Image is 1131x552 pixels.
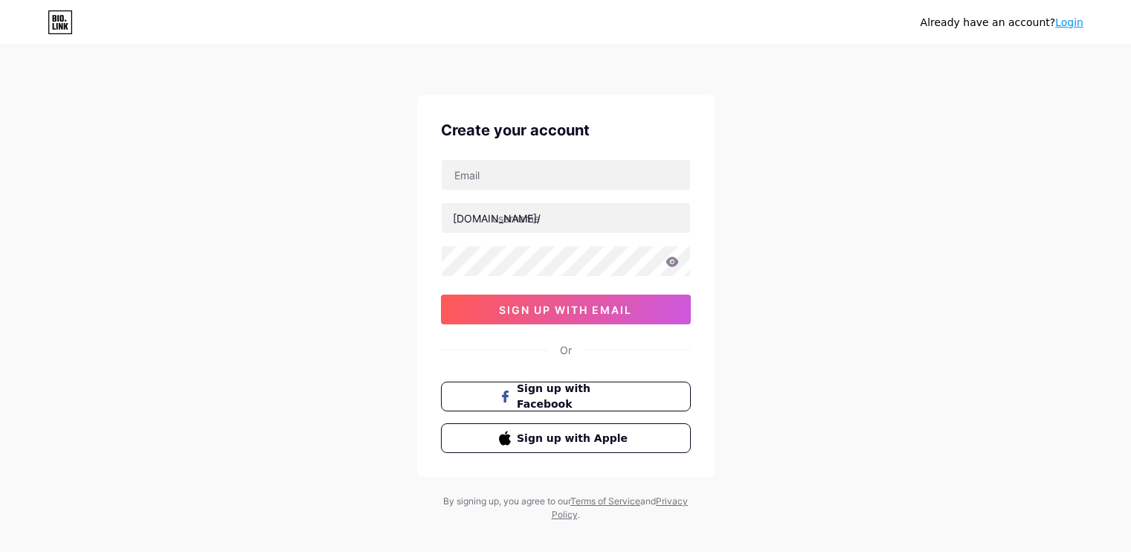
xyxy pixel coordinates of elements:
input: Email [442,160,690,190]
button: Sign up with Apple [441,423,691,453]
div: By signing up, you agree to our and . [439,495,692,521]
span: sign up with email [499,304,632,316]
span: Sign up with Facebook [517,381,632,412]
span: Sign up with Apple [517,431,632,446]
button: Sign up with Facebook [441,382,691,411]
div: Or [560,342,572,358]
a: Login [1055,16,1083,28]
div: Already have an account? [921,15,1083,31]
div: [DOMAIN_NAME]/ [453,211,541,226]
input: username [442,203,690,233]
div: Create your account [441,119,691,141]
a: Terms of Service [570,495,640,507]
button: sign up with email [441,295,691,324]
